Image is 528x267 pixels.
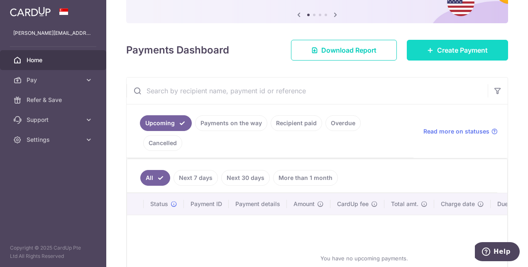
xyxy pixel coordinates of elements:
[10,7,51,17] img: CardUp
[475,242,520,263] iframe: Opens a widget where you can find more information
[423,127,498,136] a: Read more on statuses
[27,56,81,64] span: Home
[321,45,376,55] span: Download Report
[497,200,522,208] span: Due date
[27,136,81,144] span: Settings
[229,193,287,215] th: Payment details
[27,116,81,124] span: Support
[150,200,168,208] span: Status
[325,115,361,131] a: Overdue
[407,40,508,61] a: Create Payment
[184,193,229,215] th: Payment ID
[140,115,192,131] a: Upcoming
[441,200,475,208] span: Charge date
[195,115,267,131] a: Payments on the way
[423,127,489,136] span: Read more on statuses
[437,45,488,55] span: Create Payment
[271,115,322,131] a: Recipient paid
[143,135,182,151] a: Cancelled
[291,40,397,61] a: Download Report
[13,29,93,37] p: [PERSON_NAME][EMAIL_ADDRESS][DOMAIN_NAME]
[27,76,81,84] span: Pay
[391,200,418,208] span: Total amt.
[337,200,369,208] span: CardUp fee
[127,78,488,104] input: Search by recipient name, payment id or reference
[126,43,229,58] h4: Payments Dashboard
[221,170,270,186] a: Next 30 days
[140,170,170,186] a: All
[273,170,338,186] a: More than 1 month
[27,96,81,104] span: Refer & Save
[293,200,315,208] span: Amount
[174,170,218,186] a: Next 7 days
